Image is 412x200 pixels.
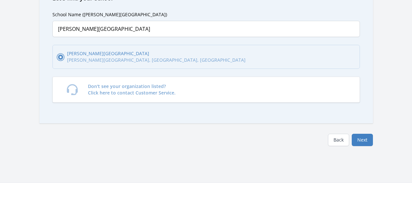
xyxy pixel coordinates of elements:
[328,134,349,146] a: Back
[88,83,176,96] p: Don't see your organization listed? Click here to contact Customer Service.
[52,11,167,18] label: School Name ([PERSON_NAME][GEOGRAPHIC_DATA])
[352,134,373,146] button: Next
[52,77,360,103] a: Don't see your organization listed?Click here to contact Customer Service.
[67,57,246,63] span: [PERSON_NAME][GEOGRAPHIC_DATA], [GEOGRAPHIC_DATA], [GEOGRAPHIC_DATA]
[67,50,246,57] span: [PERSON_NAME][GEOGRAPHIC_DATA]
[58,55,63,60] input: [PERSON_NAME][GEOGRAPHIC_DATA] [PERSON_NAME][GEOGRAPHIC_DATA], [GEOGRAPHIC_DATA], [GEOGRAPHIC_DATA]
